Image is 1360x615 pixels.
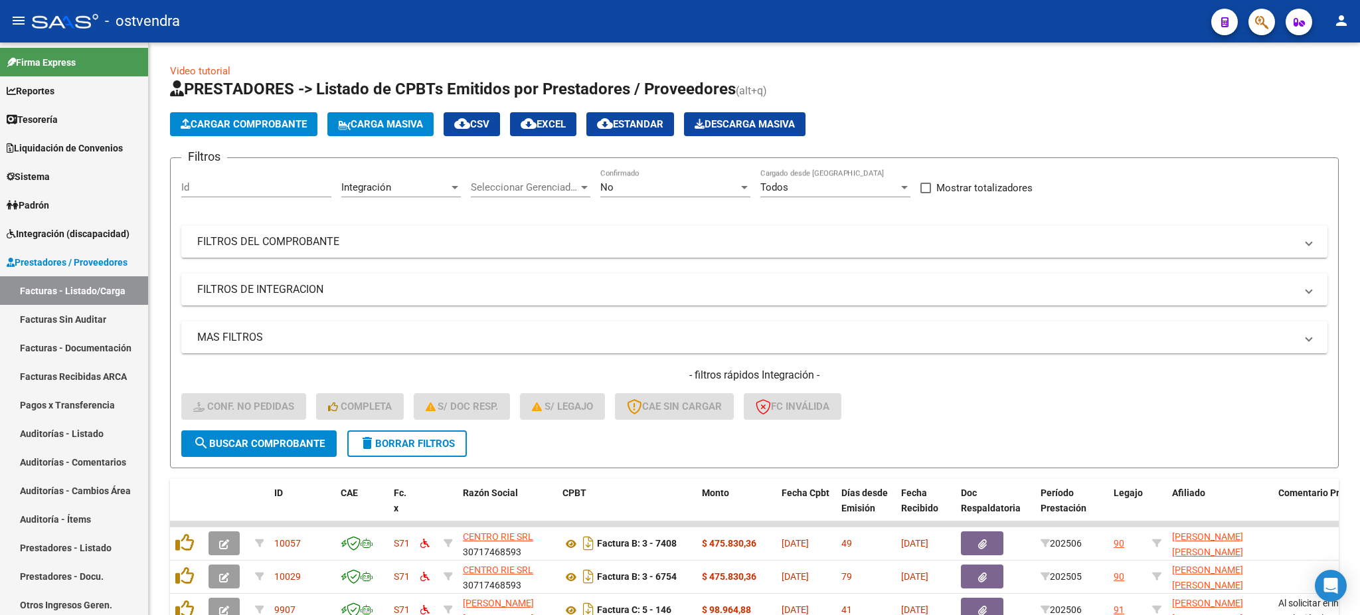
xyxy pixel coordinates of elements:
button: Completa [316,393,404,420]
mat-panel-title: MAS FILTROS [197,330,1296,345]
strong: Factura B: 3 - 6754 [597,572,677,582]
span: 41 [841,604,852,615]
span: Fc. x [394,487,406,513]
a: Video tutorial [170,65,230,77]
strong: $ 475.830,36 [702,538,756,549]
mat-icon: person [1333,13,1349,29]
mat-icon: search [193,435,209,451]
div: 90 [1114,536,1124,551]
div: 90 [1114,569,1124,584]
span: S/ Doc Resp. [426,400,499,412]
span: 10029 [274,571,301,582]
span: [DATE] [782,604,809,615]
button: FC Inválida [744,393,841,420]
span: Completa [328,400,392,412]
span: Afiliado [1172,487,1205,498]
span: CAE SIN CARGAR [627,400,722,412]
datatable-header-cell: Afiliado [1167,479,1273,537]
span: Integración [341,181,391,193]
datatable-header-cell: CPBT [557,479,697,537]
span: Doc Respaldatoria [961,487,1021,513]
div: Open Intercom Messenger [1315,570,1347,602]
span: S/ legajo [532,400,593,412]
span: 49 [841,538,852,549]
mat-expansion-panel-header: FILTROS DEL COMPROBANTE [181,226,1327,258]
span: EXCEL [521,118,566,130]
button: CSV [444,112,500,136]
span: CENTRO RIE SRL [463,565,533,575]
span: Todos [760,181,788,193]
span: Descarga Masiva [695,118,795,130]
app-download-masive: Descarga masiva de comprobantes (adjuntos) [684,112,806,136]
span: S71 [394,604,410,615]
button: Estandar [586,112,674,136]
span: (alt+q) [736,84,767,97]
span: Seleccionar Gerenciador [471,181,578,193]
button: Descarga Masiva [684,112,806,136]
span: Reportes [7,84,54,98]
span: [DATE] [901,604,928,615]
button: S/ legajo [520,393,605,420]
datatable-header-cell: Fecha Cpbt [776,479,836,537]
span: Monto [702,487,729,498]
strong: $ 475.830,36 [702,571,756,582]
datatable-header-cell: Fc. x [388,479,415,537]
button: CAE SIN CARGAR [615,393,734,420]
datatable-header-cell: Razón Social [458,479,557,537]
span: 10057 [274,538,301,549]
datatable-header-cell: Legajo [1108,479,1147,537]
span: Fecha Cpbt [782,487,829,498]
span: CAE [341,487,358,498]
mat-icon: delete [359,435,375,451]
span: 9907 [274,604,296,615]
mat-panel-title: FILTROS DE INTEGRACION [197,282,1296,297]
span: Integración (discapacidad) [7,226,129,241]
datatable-header-cell: Doc Respaldatoria [956,479,1035,537]
span: 202506 [1041,604,1082,615]
span: Legajo [1114,487,1143,498]
span: Padrón [7,198,49,213]
mat-icon: cloud_download [521,116,537,132]
i: Descargar documento [580,533,597,554]
span: Firma Express [7,55,76,70]
span: CSV [454,118,489,130]
mat-expansion-panel-header: FILTROS DE INTEGRACION [181,274,1327,306]
button: Carga Masiva [327,112,434,136]
mat-icon: menu [11,13,27,29]
span: Sistema [7,169,50,184]
span: 202505 [1041,571,1082,582]
button: Cargar Comprobante [170,112,317,136]
span: [DATE] [782,571,809,582]
span: Razón Social [463,487,518,498]
span: Estandar [597,118,663,130]
span: Mostrar totalizadores [936,180,1033,196]
span: Período Prestación [1041,487,1086,513]
span: Conf. no pedidas [193,400,294,412]
span: S71 [394,571,410,582]
span: [PERSON_NAME] [PERSON_NAME] 27579281915 [1172,531,1243,572]
span: Carga Masiva [338,118,423,130]
span: Días desde Emisión [841,487,888,513]
mat-icon: cloud_download [454,116,470,132]
mat-panel-title: FILTROS DEL COMPROBANTE [197,234,1296,249]
strong: Factura B: 3 - 7408 [597,539,677,549]
span: CENTRO RIE SRL [463,531,533,542]
span: - ostvendra [105,7,180,36]
span: FC Inválida [756,400,829,412]
strong: $ 98.964,88 [702,604,751,615]
span: No [600,181,614,193]
div: 30717468593 [463,529,552,557]
button: Buscar Comprobante [181,430,337,457]
button: S/ Doc Resp. [414,393,511,420]
span: Liquidación de Convenios [7,141,123,155]
datatable-header-cell: ID [269,479,335,537]
span: Fecha Recibido [901,487,938,513]
span: [DATE] [782,538,809,549]
h4: - filtros rápidos Integración - [181,368,1327,383]
span: Prestadores / Proveedores [7,255,127,270]
div: 30717468593 [463,563,552,590]
mat-icon: cloud_download [597,116,613,132]
span: Borrar Filtros [359,438,455,450]
span: 79 [841,571,852,582]
datatable-header-cell: Fecha Recibido [896,479,956,537]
